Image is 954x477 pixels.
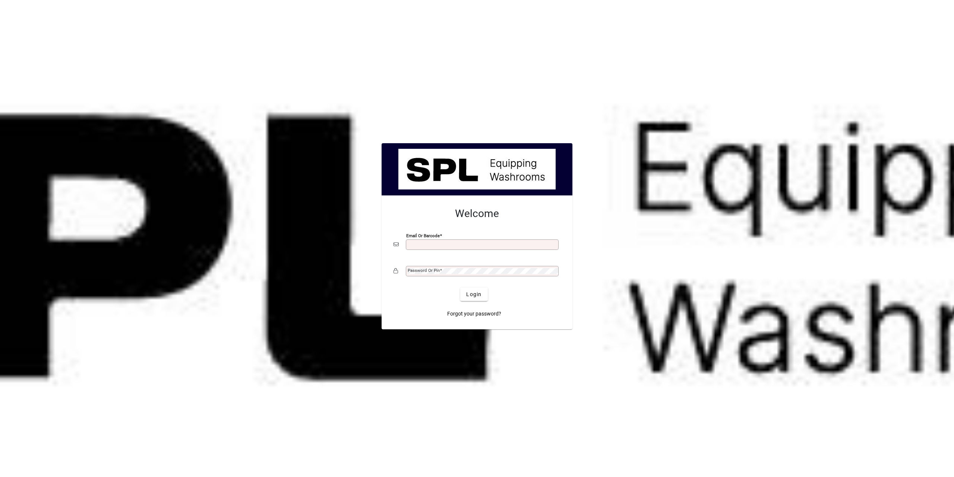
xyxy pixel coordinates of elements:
[394,207,560,220] h2: Welcome
[406,233,440,238] mat-label: Email or Barcode
[408,268,440,273] mat-label: Password or Pin
[460,288,487,301] button: Login
[466,291,481,298] span: Login
[444,307,504,320] a: Forgot your password?
[447,310,501,318] span: Forgot your password?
